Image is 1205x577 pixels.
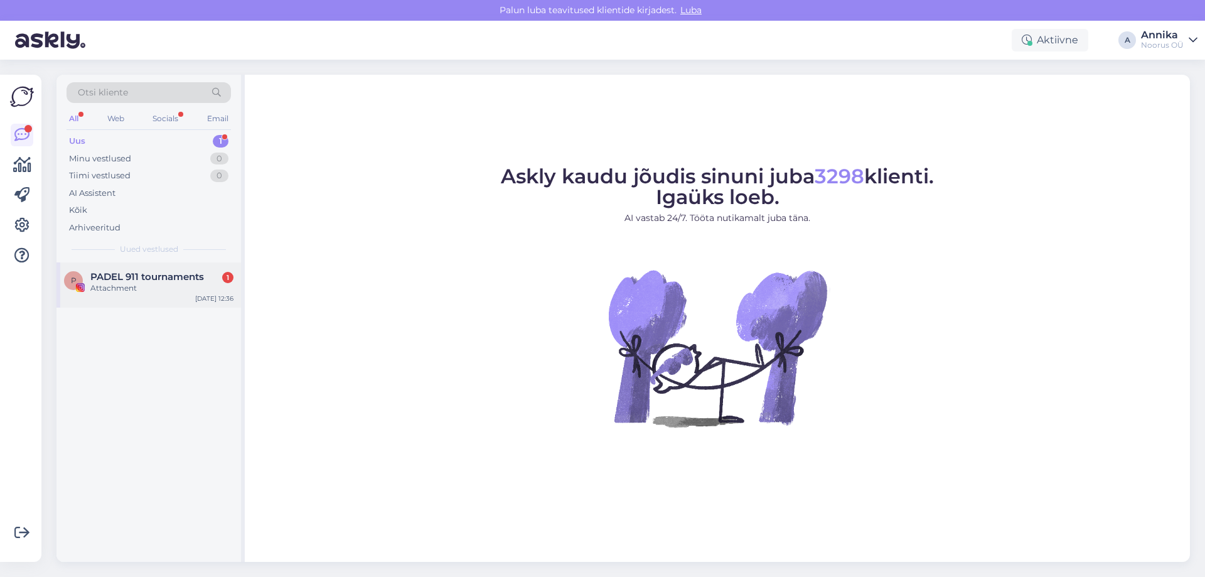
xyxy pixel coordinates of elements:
[150,111,181,127] div: Socials
[10,85,34,109] img: Askly Logo
[69,222,120,234] div: Arhiveeritud
[69,153,131,165] div: Minu vestlused
[69,135,85,148] div: Uus
[501,212,934,225] p: AI vastab 24/7. Tööta nutikamalt juba täna.
[67,111,81,127] div: All
[205,111,231,127] div: Email
[69,204,87,217] div: Kõik
[815,164,864,188] span: 3298
[69,187,115,200] div: AI Assistent
[69,170,131,182] div: Tiimi vestlused
[78,86,128,99] span: Otsi kliente
[90,283,233,294] div: Attachment
[1118,31,1136,49] div: A
[1012,29,1088,51] div: Aktiivne
[210,153,228,165] div: 0
[105,111,127,127] div: Web
[90,271,204,283] span: PADEL 911 tournaments
[222,272,233,283] div: 1
[210,170,228,182] div: 0
[213,135,228,148] div: 1
[195,294,233,303] div: [DATE] 12:36
[501,164,934,209] span: Askly kaudu jõudis sinuni juba klienti. Igaüks loeb.
[677,4,705,16] span: Luba
[120,244,178,255] span: Uued vestlused
[1141,40,1184,50] div: Noorus OÜ
[604,235,830,461] img: No Chat active
[71,276,77,285] span: P
[1141,30,1184,40] div: Annika
[1141,30,1197,50] a: AnnikaNoorus OÜ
